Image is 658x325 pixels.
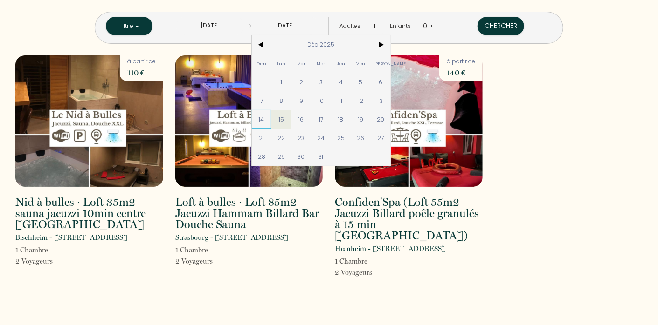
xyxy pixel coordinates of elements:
[378,21,382,30] a: +
[175,256,213,267] p: 2 Voyageur
[291,110,312,129] span: 16
[371,35,391,54] span: >
[271,129,291,147] span: 22
[15,232,127,243] p: Bischheim - [STREET_ADDRESS]
[311,110,331,129] span: 17
[271,73,291,91] span: 1
[252,129,272,147] span: 21
[351,54,371,73] span: Ven
[331,129,351,147] span: 25
[311,147,331,166] span: 31
[271,54,291,73] span: Lun
[371,91,391,110] span: 13
[291,129,312,147] span: 23
[447,57,475,66] p: à partir de
[311,73,331,91] span: 3
[370,268,373,277] span: s
[417,21,421,30] a: -
[351,91,371,110] span: 12
[351,73,371,91] span: 5
[331,91,351,110] span: 11
[271,110,291,129] span: 15
[175,244,213,256] p: 1 Chambre
[50,257,53,265] span: s
[175,196,323,230] h2: Loft à bulles · Loft 85m2 Jacuzzi Hammam Billard Bar Douche Sauna
[291,73,312,91] span: 2
[311,129,331,147] span: 24
[252,147,272,166] span: 28
[15,196,163,230] h2: Nid à bulles · Loft 35m2 sauna jacuzzi 10min centre [GEOGRAPHIC_DATA]
[429,21,434,30] a: +
[371,110,391,129] span: 20
[311,91,331,110] span: 10
[335,243,446,254] p: Hœnheim - [STREET_ADDRESS]
[478,17,524,35] button: Chercher
[252,91,272,110] span: 7
[15,55,163,187] img: rental-image
[371,54,391,73] span: [PERSON_NAME]
[390,22,415,31] div: Enfants
[335,55,483,187] img: rental-image
[371,73,391,91] span: 6
[447,66,475,79] p: 140 €
[291,91,312,110] span: 9
[127,66,156,79] p: 110 €
[175,232,288,243] p: Strasbourg - [STREET_ADDRESS]
[335,196,483,241] h2: Confiden'Spa (Loft 55m2 Jacuzzi Billard poêle granulés à 15 min [GEOGRAPHIC_DATA])
[421,19,429,34] div: 0
[271,147,291,166] span: 29
[371,19,378,34] div: 1
[252,35,272,54] span: <
[271,91,291,110] span: 8
[15,244,53,256] p: 1 Chambre
[271,35,371,54] span: Déc 2025
[371,129,391,147] span: 27
[244,22,251,29] img: guests
[335,256,373,267] p: 1 Chambre
[311,54,331,73] span: Mer
[331,73,351,91] span: 4
[252,54,272,73] span: Dim
[331,54,351,73] span: Jeu
[252,110,272,129] span: 14
[351,129,371,147] span: 26
[291,147,312,166] span: 30
[335,267,373,278] p: 2 Voyageur
[210,257,213,265] span: s
[251,17,319,35] input: Départ
[331,110,351,129] span: 18
[339,22,364,31] div: Adultes
[351,110,371,129] span: 19
[175,55,323,187] img: rental-image
[15,256,53,267] p: 2 Voyageur
[368,21,371,30] a: -
[176,17,244,35] input: Arrivée
[127,57,156,66] p: à partir de
[106,17,152,35] button: Filtre
[291,54,312,73] span: Mar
